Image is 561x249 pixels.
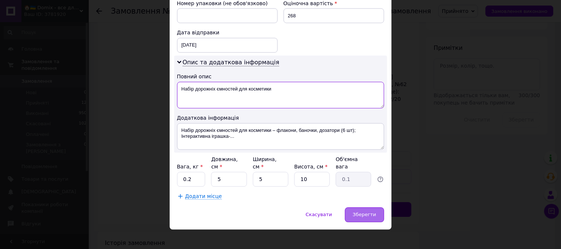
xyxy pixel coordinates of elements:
span: Зберегти [353,212,376,218]
label: Вага, кг [177,164,203,170]
label: Довжина, см [211,157,238,170]
textarea: Набір дорожніх ємностей для косметики – флакони, баночки, дозатори (6 шт); Інтерактивна іграшка-... [177,123,384,150]
label: Висота, см [294,164,328,170]
div: Додаткова інформація [177,115,384,122]
span: Опис та додаткова інформація [183,59,280,66]
span: Скасувати [306,212,332,218]
div: Повний опис [177,73,384,81]
label: Ширина, см [253,157,277,170]
div: Дата відправки [177,29,278,37]
span: Додати місце [185,194,222,200]
div: Об'ємна вага [336,156,371,171]
textarea: Набір дорожніх ємностей для косметики [177,82,384,109]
